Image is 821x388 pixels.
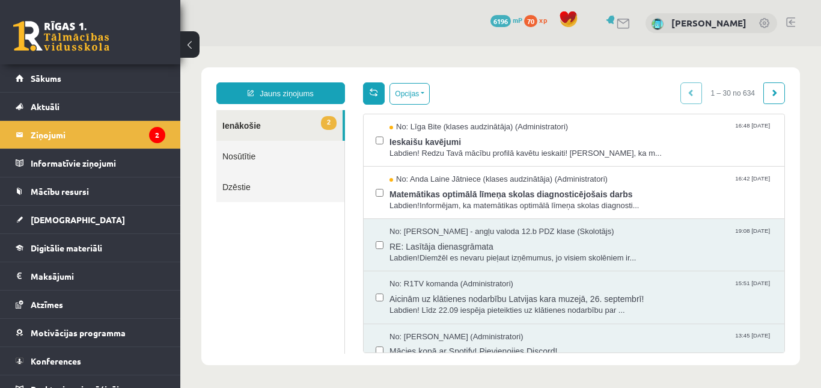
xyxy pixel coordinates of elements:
[209,37,249,58] button: Opcijas
[552,180,592,189] span: 19:08 [DATE]
[13,21,109,51] a: Rīgas 1. Tālmācības vidusskola
[490,15,511,27] span: 6196
[513,15,522,25] span: mP
[209,232,333,244] span: No: R1TV komanda (Administratori)
[552,232,592,241] span: 15:51 [DATE]
[209,75,388,87] span: No: Līga Bite (klases audzinātāja) (Administratori)
[36,94,164,125] a: Nosūtītie
[524,15,537,27] span: 70
[31,356,81,366] span: Konferences
[16,121,165,149] a: Ziņojumi2
[16,93,165,120] a: Aktuāli
[31,242,102,253] span: Digitālie materiāli
[16,206,165,233] a: [DEMOGRAPHIC_DATA]
[31,262,165,290] legend: Maksājumi
[36,125,164,156] a: Dzēstie
[209,244,592,259] span: Aicinām uz klātienes nodarbību Latvijas kara muzejā, 26. septembrī!
[490,15,522,25] a: 6196 mP
[209,285,592,322] a: No: [PERSON_NAME] (Administratori) 13:45 [DATE] Mācies kopā ar Spotify! Pievienojies Discord!
[209,206,592,218] span: Labdien!Diemžēl es nevaru pieļaut izņēmumus, jo visiem skolēniem ir...
[552,75,592,84] span: 16:48 [DATE]
[16,149,165,177] a: Informatīvie ziņojumi
[522,36,584,58] span: 1 – 30 no 634
[552,285,592,294] span: 13:45 [DATE]
[31,299,63,310] span: Atzīmes
[31,186,89,197] span: Mācību resursi
[31,327,126,338] span: Motivācijas programma
[209,87,592,102] span: Ieskaišu kavējumi
[209,154,592,165] span: Labdien!Informējam, ka matemātikas optimālā līmeņa skolas diagnosti...
[16,177,165,205] a: Mācību resursi
[31,73,61,84] span: Sākums
[671,17,746,29] a: [PERSON_NAME]
[524,15,553,25] a: 70 xp
[16,319,165,346] a: Motivācijas programma
[209,180,592,217] a: No: [PERSON_NAME] - angļu valoda 12.b PDZ klase (Skolotājs) 19:08 [DATE] RE: Lasītāja dienasgrāma...
[209,191,592,206] span: RE: Lasītāja dienasgrāmata
[209,296,592,311] span: Mācies kopā ar Spotify! Pievienojies Discord!
[16,234,165,262] a: Digitālie materiāli
[209,259,592,270] span: Labdien! Līdz 22.09 iespēja pieteikties uz klātienes nodarbību par ...
[209,128,427,139] span: No: Anda Laine Jātniece (klases audzinātāja) (Administratori)
[16,291,165,318] a: Atzīmes
[209,102,592,113] span: Labdien! Redzu Tavā mācību profilā kavētu ieskaiti! [PERSON_NAME], ka m...
[16,347,165,375] a: Konferences
[209,180,434,191] span: No: [PERSON_NAME] - angļu valoda 12.b PDZ klase (Skolotājs)
[209,128,592,165] a: No: Anda Laine Jātniece (klases audzinātāja) (Administratori) 16:42 [DATE] Matemātikas optimālā l...
[149,127,165,143] i: 2
[16,262,165,290] a: Maksājumi
[16,64,165,92] a: Sākums
[31,149,165,177] legend: Informatīvie ziņojumi
[31,214,125,225] span: [DEMOGRAPHIC_DATA]
[209,75,592,112] a: No: Līga Bite (klases audzinātāja) (Administratori) 16:48 [DATE] Ieskaišu kavējumi Labdien! Redzu...
[209,285,343,297] span: No: [PERSON_NAME] (Administratori)
[31,101,60,112] span: Aktuāli
[652,18,664,30] img: Katrīna Šēnfelde
[209,232,592,269] a: No: R1TV komanda (Administratori) 15:51 [DATE] Aicinām uz klātienes nodarbību Latvijas kara muzej...
[36,64,162,94] a: 2Ienākošie
[209,139,592,154] span: Matemātikas optimālā līmeņa skolas diagnosticējošais darbs
[141,70,156,84] span: 2
[552,128,592,137] span: 16:42 [DATE]
[539,15,547,25] span: xp
[31,121,165,149] legend: Ziņojumi
[36,36,165,58] a: Jauns ziņojums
